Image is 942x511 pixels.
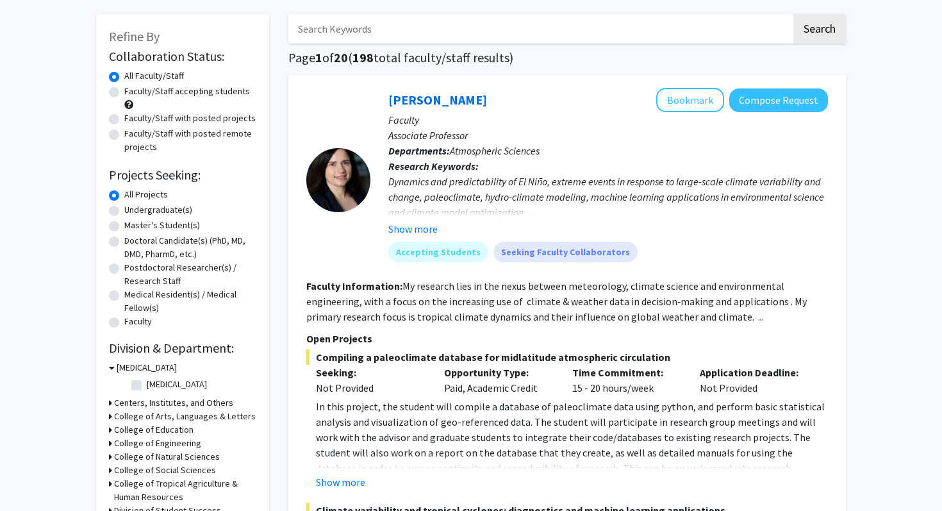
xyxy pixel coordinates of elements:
[388,221,438,237] button: Show more
[124,112,256,125] label: Faculty/Staff with posted projects
[316,474,365,490] button: Show more
[114,437,201,450] h3: College of Engineering
[117,361,177,374] h3: [MEDICAL_DATA]
[114,396,233,410] h3: Centers, Institutes, and Others
[124,85,250,98] label: Faculty/Staff accepting students
[388,174,828,220] div: Dynamics and predictability of El Niño, extreme events in response to large-scale climate variabi...
[306,349,828,365] span: Compiling a paleoclimate database for midlatitude atmospheric circulation
[124,315,152,328] label: Faculty
[306,280,807,323] fg-read-more: My research lies in the nexus between meteorology, climate science and environmental engineering,...
[109,28,160,44] span: Refine By
[124,234,256,261] label: Doctoral Candidate(s) (PhD, MD, DMD, PharmD, etc.)
[388,160,479,172] b: Research Keywords:
[124,127,256,154] label: Faculty/Staff with posted remote projects
[306,280,402,292] b: Faculty Information:
[288,50,846,65] h1: Page of ( total faculty/staff results)
[352,49,374,65] span: 198
[306,331,828,346] p: Open Projects
[388,128,828,143] p: Associate Professor
[316,380,425,396] div: Not Provided
[572,365,681,380] p: Time Commitment:
[10,453,54,501] iframe: Chat
[124,219,200,232] label: Master's Student(s)
[124,288,256,315] label: Medical Resident(s) / Medical Fellow(s)
[114,464,216,477] h3: College of Social Sciences
[114,410,256,423] h3: College of Arts, Languages & Letters
[388,112,828,128] p: Faculty
[388,242,488,262] mat-chip: Accepting Students
[388,92,487,108] a: [PERSON_NAME]
[690,365,818,396] div: Not Provided
[656,88,724,112] button: Add Christina Karamperidou to Bookmarks
[147,378,207,391] label: [MEDICAL_DATA]
[434,365,563,396] div: Paid, Academic Credit
[493,242,638,262] mat-chip: Seeking Faculty Collaborators
[124,261,256,288] label: Postdoctoral Researcher(s) / Research Staff
[114,423,194,437] h3: College of Education
[288,14,791,44] input: Search Keywords
[388,144,450,157] b: Departments:
[114,450,220,464] h3: College of Natural Sciences
[124,69,184,83] label: All Faculty/Staff
[316,400,825,490] span: In this project, the student will compile a database of paleoclimate data using python, and perfo...
[316,365,425,380] p: Seeking:
[109,340,256,356] h2: Division & Department:
[109,49,256,64] h2: Collaboration Status:
[563,365,691,396] div: 15 - 20 hours/week
[114,477,256,504] h3: College of Tropical Agriculture & Human Resources
[729,88,828,112] button: Compose Request to Christina Karamperidou
[334,49,348,65] span: 20
[444,365,553,380] p: Opportunity Type:
[315,49,322,65] span: 1
[700,365,809,380] p: Application Deadline:
[793,14,846,44] button: Search
[109,167,256,183] h2: Projects Seeking:
[450,144,540,157] span: Atmospheric Sciences
[124,203,192,217] label: Undergraduate(s)
[124,188,168,201] label: All Projects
